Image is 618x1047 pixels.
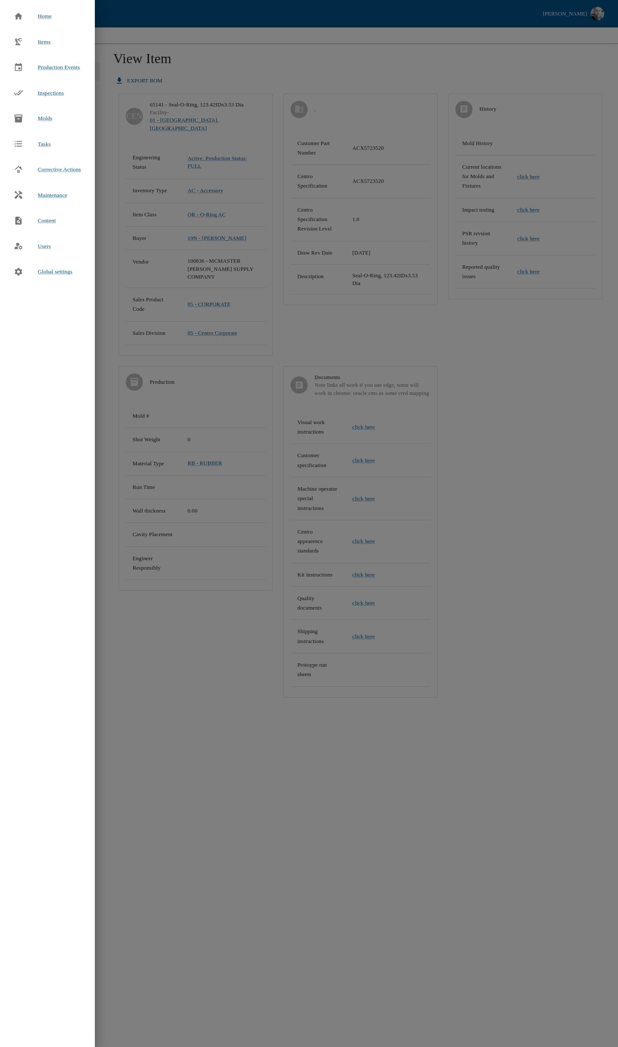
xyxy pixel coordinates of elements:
[7,84,71,103] a: Inspections
[38,140,51,149] span: Tasks
[38,267,73,276] span: Global settings
[7,211,63,230] a: Content
[38,216,56,225] span: Content
[7,135,58,154] a: Tasks
[7,58,87,77] a: Production Events
[7,33,58,52] a: Items
[7,186,74,205] a: Maintenance
[7,262,79,281] a: Global settings
[38,12,51,21] span: Home
[38,90,64,96] span: Inspections
[38,39,51,45] span: Items
[7,109,59,128] a: Molds
[7,237,58,256] a: Users
[38,166,81,173] span: Corrective Actions
[38,191,67,200] span: Maintenance
[38,64,80,70] span: Production Events
[38,115,52,121] span: Molds
[7,7,58,26] a: Home
[38,243,51,249] span: Users
[7,160,88,179] a: Corrective Actions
